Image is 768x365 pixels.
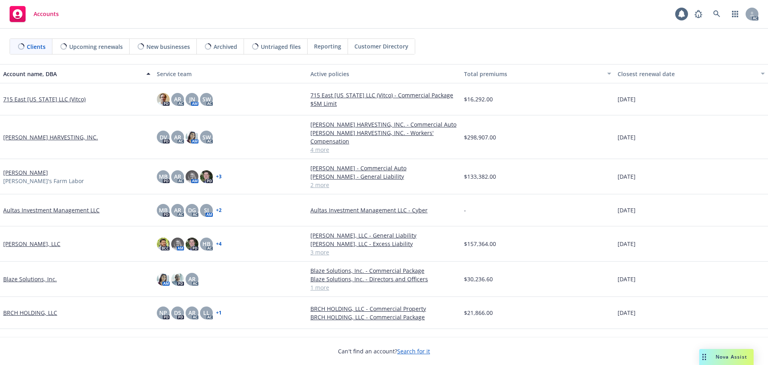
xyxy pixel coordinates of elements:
[3,206,100,214] a: Aultas Investment Management LLC
[204,206,209,214] span: SJ
[709,6,725,22] a: Search
[310,283,458,292] a: 1 more
[216,174,222,179] a: + 3
[618,133,636,141] span: [DATE]
[618,309,636,317] span: [DATE]
[464,172,496,181] span: $133,382.00
[3,95,86,103] a: 715 East [US_STATE] LLC (Vitco)
[310,120,458,129] a: [PERSON_NAME] HARVESTING, INC. - Commercial Auto
[397,347,430,355] a: Search for it
[699,349,709,365] div: Drag to move
[171,238,184,250] img: photo
[464,206,466,214] span: -
[3,70,142,78] div: Account name, DBA
[202,240,210,248] span: HB
[314,42,341,50] span: Reporting
[202,95,211,103] span: SW
[338,347,430,355] span: Can't find an account?
[310,172,458,181] a: [PERSON_NAME] - General Liability
[310,164,458,172] a: [PERSON_NAME] - Commercial Auto
[6,3,62,25] a: Accounts
[310,275,458,283] a: Blaze Solutions, Inc. - Directors and Officers
[157,238,170,250] img: photo
[310,305,458,313] a: BRCH HOLDING, LLC - Commercial Property
[310,181,458,189] a: 2 more
[614,64,768,83] button: Closest renewal date
[464,309,493,317] span: $21,866.00
[157,93,170,106] img: photo
[310,129,458,145] a: [PERSON_NAME] HARVESTING, INC. - Workers' Compensation
[464,70,602,78] div: Total premiums
[618,95,636,103] span: [DATE]
[618,275,636,283] span: [DATE]
[3,240,60,248] a: [PERSON_NAME], LLC
[618,172,636,181] span: [DATE]
[154,64,307,83] button: Service team
[186,170,198,183] img: photo
[464,240,496,248] span: $157,364.00
[310,99,458,108] a: $5M Limit
[188,309,196,317] span: AR
[189,95,195,103] span: JN
[3,177,84,185] span: [PERSON_NAME]'s Farm Labor
[310,240,458,248] a: [PERSON_NAME], LLC - Excess Liability
[69,42,123,51] span: Upcoming renewals
[727,6,743,22] a: Switch app
[159,309,167,317] span: NP
[310,266,458,275] a: Blaze Solutions, Inc. - Commercial Package
[261,42,301,51] span: Untriaged files
[214,42,237,51] span: Archived
[618,206,636,214] span: [DATE]
[216,242,222,246] a: + 4
[159,206,168,214] span: MB
[34,11,59,17] span: Accounts
[186,238,198,250] img: photo
[464,275,493,283] span: $30,236.60
[699,349,754,365] button: Nova Assist
[202,133,211,141] span: SW
[174,133,181,141] span: AR
[310,70,458,78] div: Active policies
[157,70,304,78] div: Service team
[174,172,181,181] span: AR
[310,313,458,321] a: BRCH HOLDING, LLC - Commercial Package
[188,206,196,214] span: DG
[3,309,57,317] a: BRCH HOLDING, LLC
[146,42,190,51] span: New businesses
[174,95,181,103] span: AR
[3,168,48,177] a: [PERSON_NAME]
[354,42,408,50] span: Customer Directory
[307,64,461,83] button: Active policies
[464,133,496,141] span: $298,907.00
[203,309,210,317] span: LL
[171,273,184,286] img: photo
[27,42,46,51] span: Clients
[690,6,706,22] a: Report a Bug
[157,273,170,286] img: photo
[618,70,756,78] div: Closest renewal date
[464,95,493,103] span: $16,292.00
[310,145,458,154] a: 4 more
[186,131,198,143] img: photo
[174,309,181,317] span: DS
[310,248,458,256] a: 3 more
[618,240,636,248] span: [DATE]
[461,64,614,83] button: Total premiums
[174,206,181,214] span: AR
[216,311,222,315] a: + 1
[310,91,458,99] a: 715 East [US_STATE] LLC (Vitco) - Commercial Package
[310,206,458,214] a: Aultas Investment Management LLC - Cyber
[200,170,213,183] img: photo
[188,275,196,283] span: AR
[216,208,222,213] a: + 2
[3,133,98,141] a: [PERSON_NAME] HARVESTING, INC.
[159,172,168,181] span: MB
[160,133,167,141] span: DV
[3,275,57,283] a: Blaze Solutions, Inc.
